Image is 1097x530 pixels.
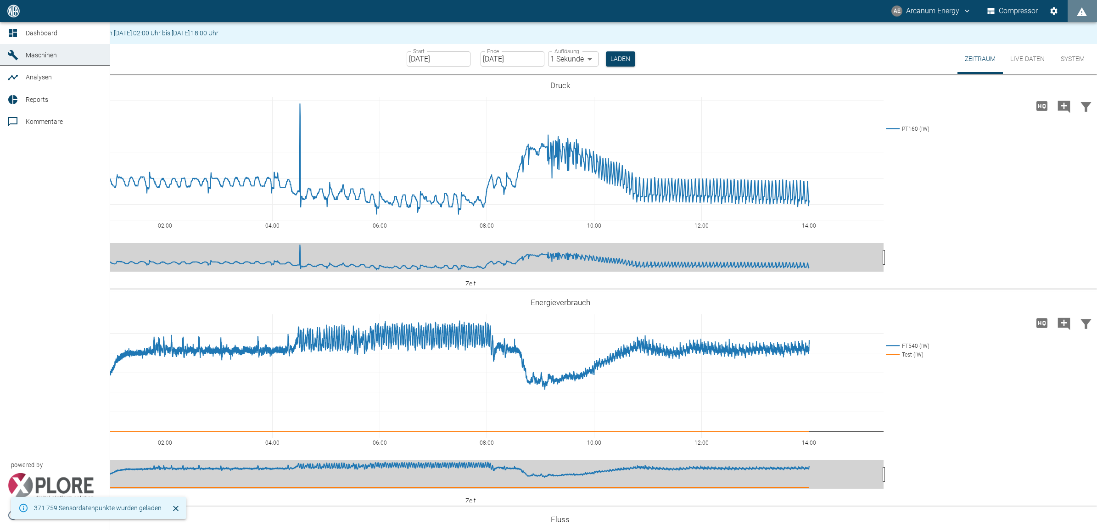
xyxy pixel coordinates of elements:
span: Kommentare [26,118,63,125]
button: Laden [606,51,635,67]
button: Einstellungen [1046,3,1062,19]
button: Kommentar hinzufügen [1053,311,1075,335]
img: Xplore Logo [7,473,94,501]
input: DD.MM.YYYY [481,51,544,67]
button: Daten filtern [1075,94,1097,118]
div: 1 Sekunde [548,51,599,67]
label: Ende [487,47,499,55]
span: Dashboard [26,29,57,37]
label: Auflösung [554,47,579,55]
span: Analysen [26,73,52,81]
span: Reports [26,96,48,103]
span: powered by [11,461,43,469]
p: – [473,54,478,64]
span: Hohe Auflösung [1031,318,1053,327]
button: Zeitraum [957,44,1003,74]
div: Wartungsarbeiten von [DATE] 02:00 Uhr bis [DATE] 18:00 Uhr [49,25,218,41]
button: service@arcanum-energy.de [890,3,973,19]
img: logo [6,5,21,17]
a: new /analyses/list/0 [95,74,102,81]
input: DD.MM.YYYY [407,51,470,67]
div: 371.759 Sensordatenpunkte wurden geladen [34,500,162,516]
button: Live-Daten [1003,44,1052,74]
button: System [1052,44,1093,74]
button: Schließen [169,502,183,515]
button: Kommentar hinzufügen [1053,94,1075,118]
label: Start [413,47,425,55]
div: AE [891,6,902,17]
span: Maschinen [26,51,57,59]
button: Daten filtern [1075,311,1097,335]
span: Hohe Auflösung [1031,101,1053,110]
a: new /machines [95,52,102,59]
button: Compressor [985,3,1040,19]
